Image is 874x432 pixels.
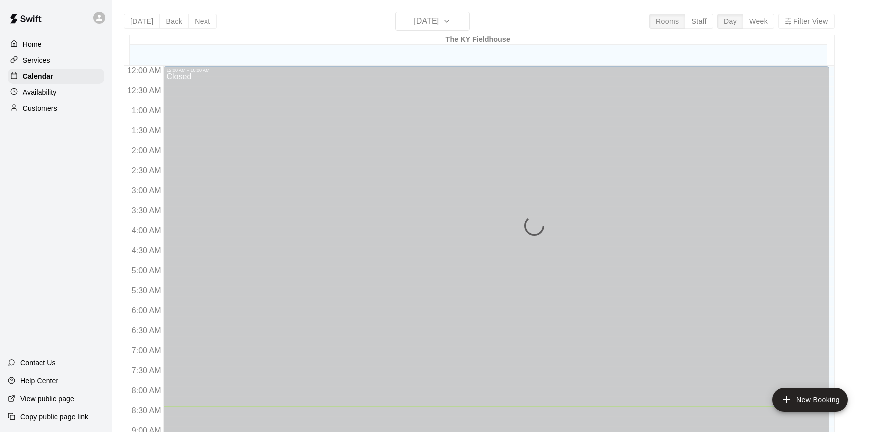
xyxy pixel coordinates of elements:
span: 3:00 AM [129,186,164,195]
div: 12:00 AM – 10:00 AM [166,68,826,73]
p: Availability [23,87,57,97]
p: Customers [23,103,57,113]
span: 5:30 AM [129,286,164,295]
button: add [772,388,848,412]
span: 7:00 AM [129,346,164,355]
div: The KY Fieldhouse [130,35,827,45]
span: 5:00 AM [129,266,164,275]
span: 8:00 AM [129,386,164,395]
p: Copy public page link [20,412,88,422]
a: Services [8,53,104,68]
span: 4:30 AM [129,246,164,255]
span: 3:30 AM [129,206,164,215]
span: 1:30 AM [129,126,164,135]
span: 1:00 AM [129,106,164,115]
p: Help Center [20,376,58,386]
span: 6:30 AM [129,326,164,335]
span: 4:00 AM [129,226,164,235]
span: 2:00 AM [129,146,164,155]
a: Customers [8,101,104,116]
a: Availability [8,85,104,100]
a: Calendar [8,69,104,84]
p: View public page [20,394,74,404]
p: Contact Us [20,358,56,368]
p: Services [23,55,50,65]
a: Home [8,37,104,52]
span: 12:30 AM [125,86,164,95]
p: Home [23,39,42,49]
span: 12:00 AM [125,66,164,75]
span: 8:30 AM [129,406,164,415]
p: Calendar [23,71,53,81]
span: 2:30 AM [129,166,164,175]
span: 6:00 AM [129,306,164,315]
span: 7:30 AM [129,366,164,375]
